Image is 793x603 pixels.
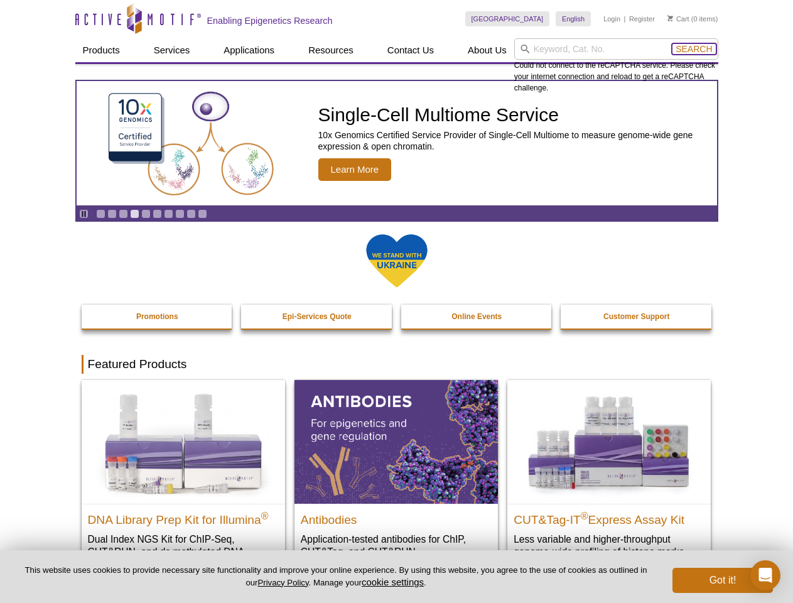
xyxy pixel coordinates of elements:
h2: Single-Cell Multiome Service [318,106,711,124]
a: CUT&Tag-IT® Express Assay Kit CUT&Tag-IT®Express Assay Kit Less variable and higher-throughput ge... [507,380,711,570]
img: We Stand With Ukraine [365,233,428,289]
a: Online Events [401,305,553,329]
img: DNA Library Prep Kit for Illumina [82,380,285,503]
div: Could not connect to the reCAPTCHA service. Please check your internet connection and reload to g... [514,38,718,94]
p: Application-tested antibodies for ChIP, CUT&Tag, and CUT&RUN. [301,533,492,558]
article: Single-Cell Multiome Service [77,81,717,205]
a: All Antibodies Antibodies Application-tested antibodies for ChIP, CUT&Tag, and CUT&RUN. [294,380,498,570]
a: Go to slide 4 [130,209,139,219]
h2: Featured Products [82,355,712,374]
h2: Enabling Epigenetics Research [207,15,333,26]
strong: Promotions [136,312,178,321]
span: Learn More [318,158,392,181]
a: Contact Us [380,38,441,62]
p: Dual Index NGS Kit for ChIP-Seq, CUT&RUN, and ds methylated DNA assays. [88,533,279,571]
a: About Us [460,38,514,62]
h2: DNA Library Prep Kit for Illumina [88,508,279,526]
strong: Customer Support [603,312,669,321]
a: Go to slide 7 [164,209,173,219]
li: | [624,11,626,26]
sup: ® [261,510,269,521]
a: English [556,11,591,26]
a: Go to slide 6 [153,209,162,219]
a: Toggle autoplay [79,209,89,219]
a: Login [603,14,620,23]
button: cookie settings [362,577,424,587]
a: Go to slide 1 [96,209,105,219]
p: Less variable and higher-throughput genome-wide profiling of histone marks​. [514,533,704,558]
a: Go to slide 8 [175,209,185,219]
img: Single-Cell Multiome Service [97,86,285,201]
a: Register [629,14,655,23]
strong: Epi-Services Quote [283,312,352,321]
h2: CUT&Tag-IT Express Assay Kit [514,508,704,526]
a: Go to slide 5 [141,209,151,219]
a: Go to slide 3 [119,209,128,219]
p: 10x Genomics Certified Service Provider of Single-Cell Multiome to measure genome-wide gene expre... [318,129,711,152]
li: (0 items) [667,11,718,26]
a: Customer Support [561,305,713,329]
h2: Antibodies [301,508,492,526]
a: [GEOGRAPHIC_DATA] [465,11,550,26]
img: CUT&Tag-IT® Express Assay Kit [507,380,711,503]
a: Services [146,38,198,62]
a: Resources [301,38,361,62]
a: Go to slide 2 [107,209,117,219]
a: Privacy Policy [257,578,308,587]
a: Products [75,38,127,62]
button: Got it! [672,568,773,593]
sup: ® [581,510,588,521]
span: Search [676,44,712,54]
a: Epi-Services Quote [241,305,393,329]
button: Search [672,43,716,55]
img: Your Cart [667,15,673,21]
a: Promotions [82,305,234,329]
p: This website uses cookies to provide necessary site functionality and improve your online experie... [20,565,652,589]
input: Keyword, Cat. No. [514,38,718,60]
a: Single-Cell Multiome Service Single-Cell Multiome Service 10x Genomics Certified Service Provider... [77,81,717,205]
a: Go to slide 10 [198,209,207,219]
a: Cart [667,14,689,23]
img: All Antibodies [294,380,498,503]
strong: Online Events [451,312,502,321]
a: Applications [216,38,282,62]
a: DNA Library Prep Kit for Illumina DNA Library Prep Kit for Illumina® Dual Index NGS Kit for ChIP-... [82,380,285,583]
a: Go to slide 9 [186,209,196,219]
div: Open Intercom Messenger [750,560,780,590]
